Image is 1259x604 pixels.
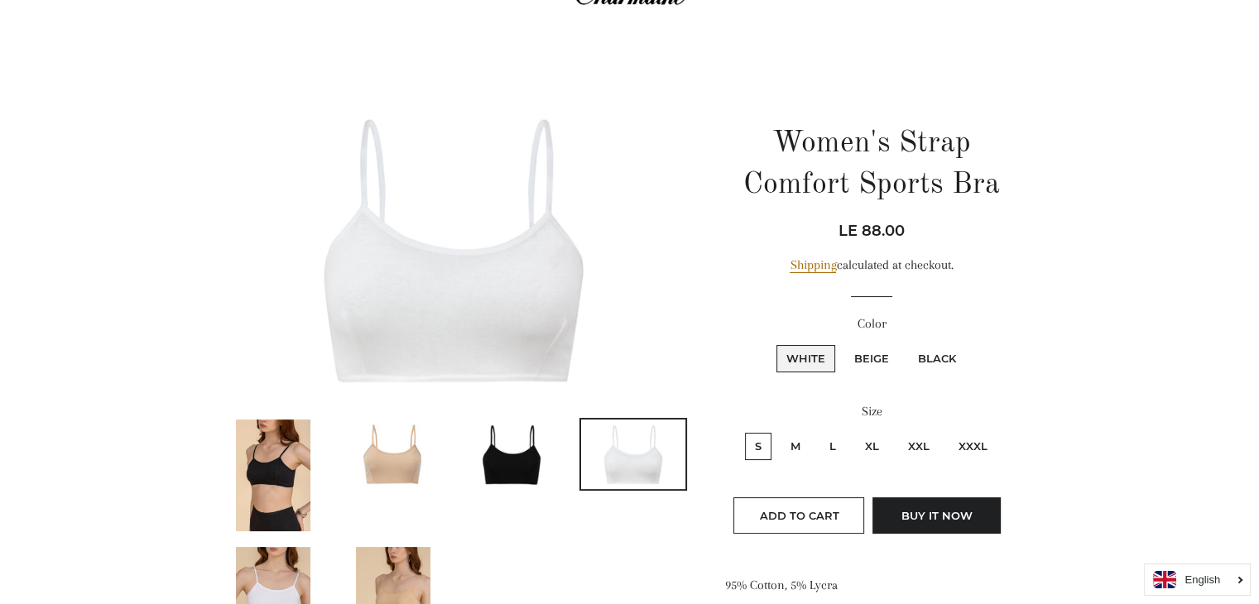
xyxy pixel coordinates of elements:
i: English [1185,574,1220,585]
label: S [745,433,771,460]
label: Beige [844,345,899,372]
img: Load image into Gallery viewer, Women&#39;s Strap Comfort Sports Bra [236,419,310,531]
button: Buy it now [872,497,1001,534]
label: L [819,433,846,460]
label: Size [724,401,1018,422]
img: Women's Strap Comfort Sports Bra [220,93,688,405]
a: Shipping [790,257,836,273]
img: Load image into Gallery viewer, Women&#39;s Strap Comfort Sports Bra [341,419,445,489]
label: White [776,345,835,372]
img: Load image into Gallery viewer, Women&#39;s Strap Comfort Sports Bra [581,419,685,489]
label: XXXL [949,433,997,460]
span: Add to Cart [759,509,839,522]
label: Color [724,314,1018,334]
span: LE 88.00 [839,222,905,240]
label: M [781,433,810,460]
label: Black [908,345,966,372]
label: XXL [898,433,939,460]
h1: Women's Strap Comfort Sports Bra [724,123,1018,207]
div: calculated at checkout. [724,255,1018,276]
button: Add to Cart [733,497,864,534]
span: 95% Cotton, 5% Lycra [724,578,837,592]
img: Load image into Gallery viewer, Women&#39;s Strap Comfort Sports Bra [461,419,565,489]
label: XL [855,433,889,460]
a: English [1153,571,1242,588]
